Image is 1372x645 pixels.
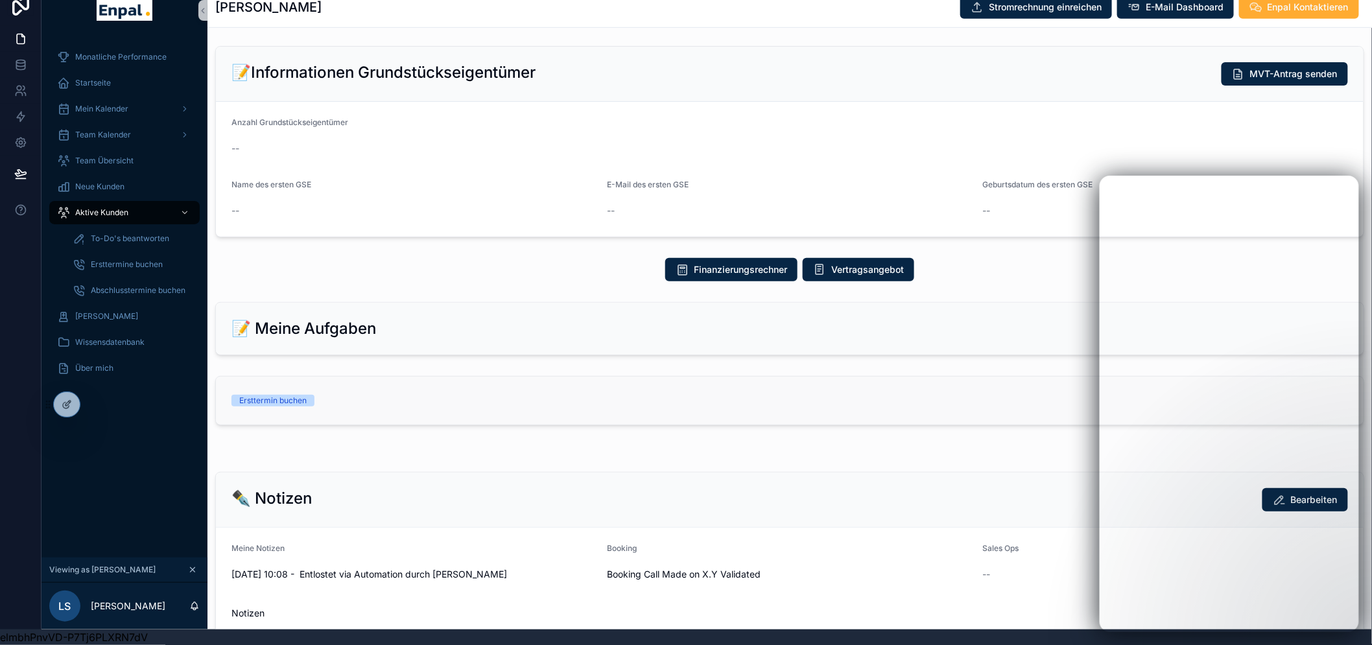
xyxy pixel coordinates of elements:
span: Über mich [75,363,113,373]
a: To-Do's beantworten [65,227,200,250]
span: Stromrechnung einreichen [989,1,1102,14]
span: Name des ersten GSE [231,180,311,189]
a: Ersttermine buchen [65,253,200,276]
h2: 📝 Meine Aufgaben [231,318,376,339]
span: Ersttermine buchen [91,259,163,270]
span: Neue Kunden [75,182,124,192]
span: Enpal Kontaktieren [1268,1,1349,14]
span: Viewing as [PERSON_NAME] [49,565,156,575]
span: Geburtsdatum des ersten GSE [983,180,1093,189]
span: -- [607,204,615,217]
span: Monatliche Performance [75,52,167,62]
span: -- [983,204,991,217]
span: Meine Notizen [231,543,285,553]
a: Über mich [49,357,200,380]
a: Team Kalender [49,123,200,147]
span: Wissensdatenbank [75,337,145,347]
span: Booking [607,543,637,553]
a: Aktive Kunden [49,201,200,224]
button: MVT-Antrag senden [1222,62,1348,86]
a: Neue Kunden [49,175,200,198]
span: Team Übersicht [75,156,134,166]
a: Abschlusstermine buchen [65,279,200,302]
span: Abschlusstermine buchen [91,285,185,296]
span: Sales Ops [983,543,1019,553]
span: Finanzierungsrechner [694,263,787,276]
a: Monatliche Performance [49,45,200,69]
span: MVT-Antrag senden [1250,67,1338,80]
span: Booking Call Made on X.Y Validated [607,568,972,581]
span: Startseite [75,78,111,88]
span: [DATE] 10:08 - Entlostet via Automation durch [PERSON_NAME] Notizen [231,568,597,620]
p: [PERSON_NAME] [91,600,165,613]
span: E-Mail des ersten GSE [607,180,689,189]
a: Ersttermin buchen [216,377,1364,425]
div: scrollable content [41,36,207,397]
span: Vertragsangebot [831,263,904,276]
span: -- [231,204,239,217]
span: E-Mail Dashboard [1146,1,1224,14]
a: Startseite [49,71,200,95]
span: Mein Kalender [75,104,128,114]
iframe: Intercom live chat [1100,176,1359,632]
span: -- [983,568,991,581]
span: To-Do's beantworten [91,233,169,244]
button: Finanzierungsrechner [665,258,798,281]
button: Vertragsangebot [803,258,914,281]
span: -- [231,142,239,155]
a: Mein Kalender [49,97,200,121]
span: Anzahl Grundstückseigentümer [231,117,348,127]
div: Ersttermin buchen [239,395,307,406]
span: Team Kalender [75,130,131,140]
h2: ✒️ Notizen [231,488,312,509]
a: Team Übersicht [49,149,200,172]
a: Wissensdatenbank [49,331,200,354]
h2: 📝Informationen Grundstückseigentümer [231,62,536,83]
a: [PERSON_NAME] [49,305,200,328]
span: LS [59,598,71,614]
span: [PERSON_NAME] [75,311,138,322]
span: Aktive Kunden [75,207,128,218]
